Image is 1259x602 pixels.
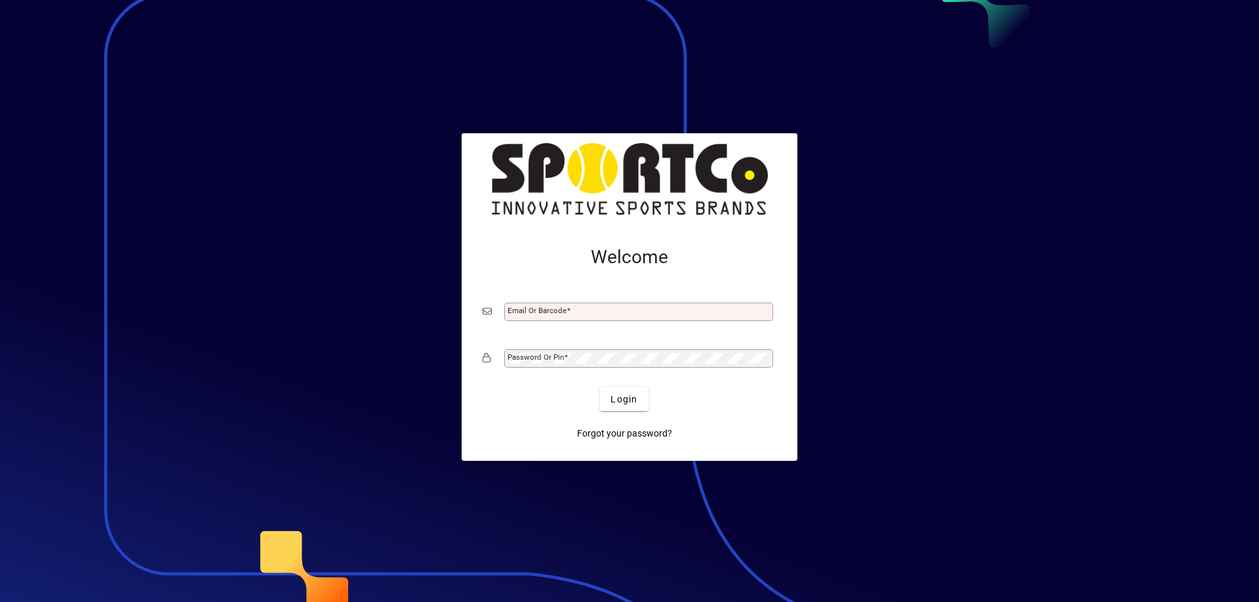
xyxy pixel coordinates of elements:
[600,387,648,411] button: Login
[572,421,677,445] a: Forgot your password?
[577,427,672,441] span: Forgot your password?
[508,306,567,315] mat-label: Email or Barcode
[508,353,564,362] mat-label: Password or Pin
[483,246,776,269] h2: Welcome
[610,393,637,406] span: Login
